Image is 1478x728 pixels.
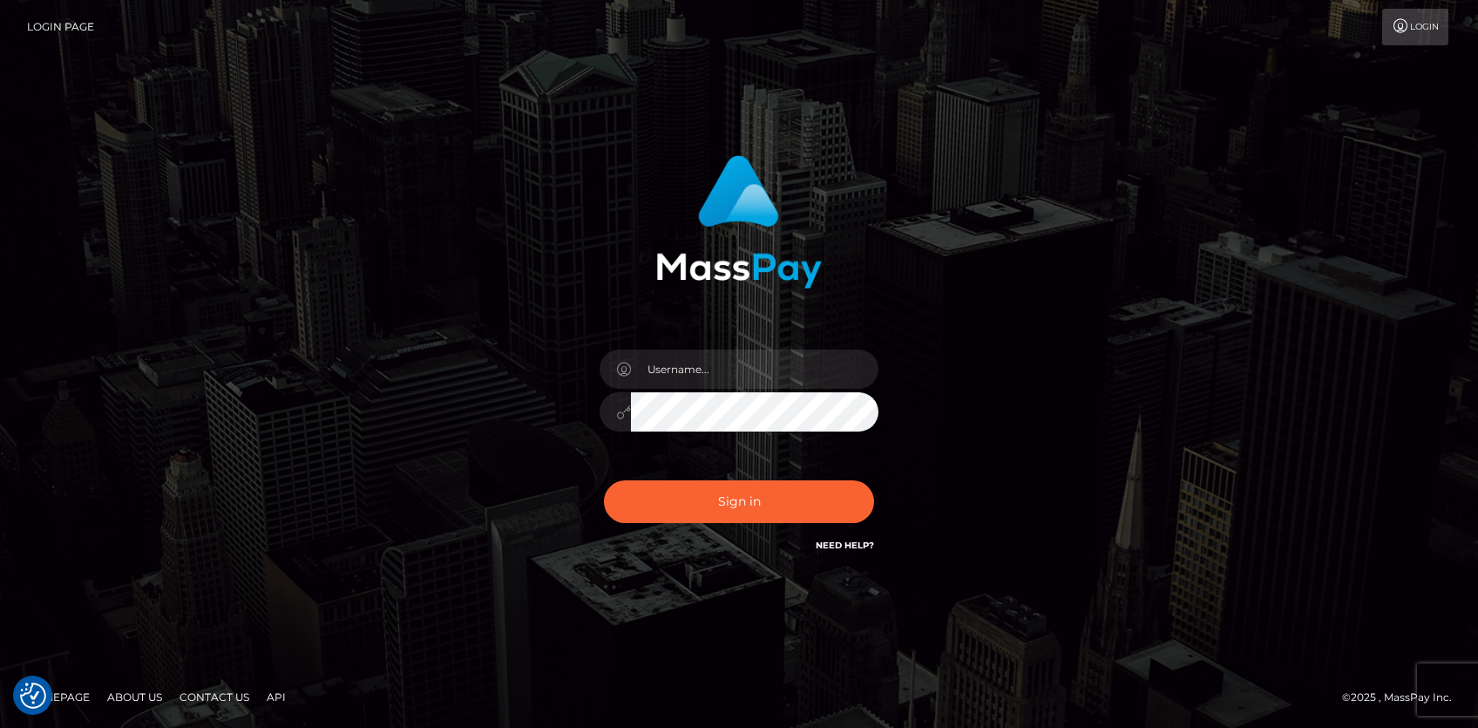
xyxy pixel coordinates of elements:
a: Login [1382,9,1448,45]
div: © 2025 , MassPay Inc. [1342,688,1465,707]
a: Login Page [27,9,94,45]
a: API [260,684,293,711]
button: Consent Preferences [20,683,46,709]
a: About Us [100,684,169,711]
a: Need Help? [816,540,874,551]
a: Homepage [19,684,97,711]
img: MassPay Login [656,155,822,289]
input: Username... [631,350,878,389]
button: Sign in [604,480,874,523]
a: Contact Us [173,684,256,711]
img: Revisit consent button [20,683,46,709]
